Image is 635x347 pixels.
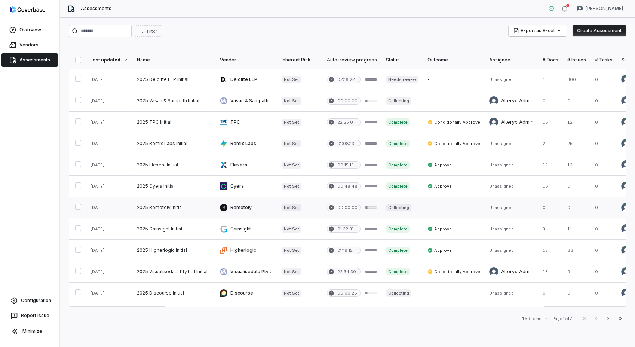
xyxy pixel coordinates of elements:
button: Export as Excel [509,25,567,36]
div: Auto-review progress [327,57,377,63]
img: Diana Esparza avatar [621,246,630,255]
button: Create Assessment [573,25,626,36]
span: Report Issue [21,313,49,319]
span: Overview [19,27,41,33]
span: [PERSON_NAME] [586,6,623,12]
div: • [546,316,548,321]
div: Page 1 of 7 [552,316,572,322]
div: Vendor [220,57,273,63]
button: Diana Esparza avatar[PERSON_NAME] [572,3,628,14]
div: # Docs [542,57,558,63]
span: Assessments [19,57,50,63]
td: - [423,90,485,112]
img: Diana Esparza avatar [621,75,630,84]
button: Filter [135,25,162,37]
div: Name [137,57,211,63]
a: Vendors [1,38,58,52]
div: Outcome [427,57,480,63]
div: # Issues [567,57,586,63]
img: Alteryx Admin avatar [489,267,498,276]
img: Diana Esparza avatar [621,267,630,276]
div: 159 items [522,316,542,322]
td: - [423,69,485,90]
div: Last updated [90,57,128,63]
span: Configuration [21,298,51,304]
img: Diana Esparza avatar [621,118,630,127]
img: Diana Esparza avatar [621,203,630,212]
img: logo-D7KZi-bG.svg [10,6,45,13]
img: Diana Esparza avatar [621,289,630,298]
div: Assignee [489,57,533,63]
a: Configuration [3,294,56,307]
button: Report Issue [3,309,56,322]
a: Assessments [1,53,58,67]
div: Inherent Risk [282,57,318,63]
div: Status [386,57,418,63]
img: Diana Esparza avatar [621,160,630,169]
img: Alteryx Admin avatar [489,118,498,127]
img: Diana Esparza avatar [621,96,630,105]
span: Vendors [19,42,39,48]
img: Diana Esparza avatar [577,6,583,12]
td: - [423,283,485,304]
img: Diana Esparza avatar [621,224,630,233]
a: Overview [1,23,58,37]
span: Filter [147,28,157,34]
img: Diana Esparza avatar [621,182,630,191]
span: Minimize [22,328,42,334]
button: Minimize [3,324,56,339]
td: - [423,197,485,218]
img: Diana Esparza avatar [621,139,630,148]
div: # Tasks [595,57,612,63]
span: Assessments [81,6,111,12]
img: Alteryx Admin avatar [489,96,498,105]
